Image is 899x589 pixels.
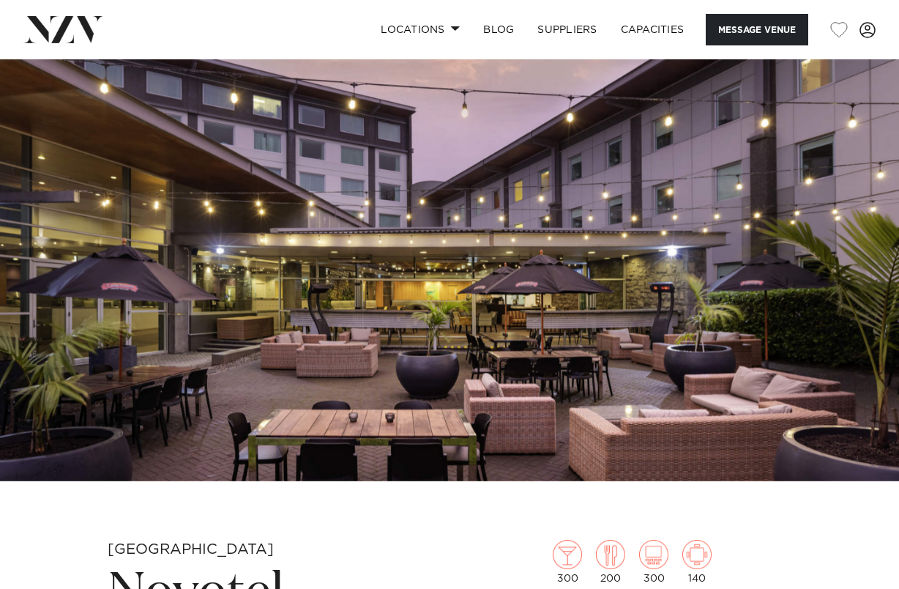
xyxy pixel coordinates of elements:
div: 200 [596,540,625,584]
small: [GEOGRAPHIC_DATA] [108,542,274,557]
img: theatre.png [639,540,668,569]
a: Locations [369,14,471,45]
a: SUPPLIERS [526,14,608,45]
img: cocktail.png [553,540,582,569]
div: 300 [553,540,582,584]
img: dining.png [596,540,625,569]
img: meeting.png [682,540,712,569]
button: Message Venue [706,14,808,45]
a: Capacities [609,14,696,45]
img: nzv-logo.png [23,16,103,42]
a: BLOG [471,14,526,45]
div: 300 [639,540,668,584]
div: 140 [682,540,712,584]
